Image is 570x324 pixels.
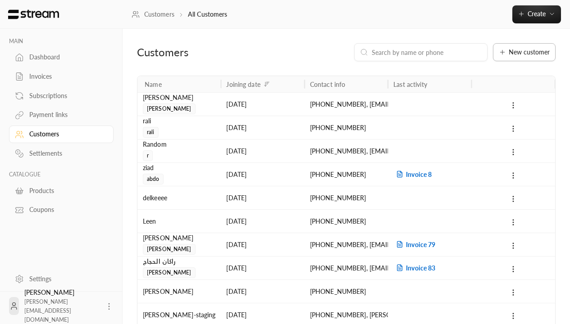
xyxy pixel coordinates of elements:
[29,91,102,100] div: Subscriptions
[29,205,102,214] div: Coupons
[261,79,272,90] button: Sort
[310,233,383,256] div: [PHONE_NUMBER] , [EMAIL_ADDRESS][DOMAIN_NAME]
[9,171,114,178] p: CATALOGUE
[310,116,383,139] div: [PHONE_NUMBER]
[226,210,299,233] div: [DATE]
[29,110,102,119] div: Payment links
[493,43,556,61] button: New customer
[143,233,215,243] div: [PERSON_NAME]
[24,288,99,324] div: [PERSON_NAME]
[137,45,271,59] div: Customers
[9,87,114,104] a: Subscriptions
[9,182,114,199] a: Products
[143,103,196,114] span: [PERSON_NAME]
[7,9,60,19] img: Logo
[24,298,71,323] span: [PERSON_NAME][EMAIL_ADDRESS][DOMAIN_NAME]
[145,81,162,88] div: Name
[9,126,114,143] a: Customers
[132,10,174,19] a: Customers
[310,81,345,88] div: Contact info
[9,201,114,219] a: Coupons
[9,145,114,162] a: Settlements
[188,10,228,19] p: All Customers
[226,186,299,209] div: [DATE]
[393,81,427,88] div: Last activity
[143,163,215,173] div: ziad
[9,68,114,85] a: Invoices
[29,186,102,195] div: Products
[226,256,299,279] div: [DATE]
[393,264,435,272] span: Invoice 83
[29,130,102,139] div: Customers
[143,280,215,303] div: [PERSON_NAME]
[9,49,114,66] a: Dashboard
[310,139,383,162] div: [PHONE_NUMBER] , [EMAIL_ADDRESS][DOMAIN_NAME]
[310,163,383,186] div: [PHONE_NUMBER]
[143,127,159,138] span: rali
[29,53,102,62] div: Dashboard
[310,93,383,116] div: [PHONE_NUMBER] , [EMAIL_ADDRESS][DOMAIN_NAME]
[9,38,114,45] p: MAIN
[143,174,164,184] span: abdo
[226,93,299,116] div: [DATE]
[143,139,215,149] div: Random
[143,186,215,209] div: delkeeee
[509,49,550,55] span: New customer
[143,256,215,266] div: راكان الحجاج
[143,150,153,161] span: r
[226,139,299,162] div: [DATE]
[393,241,435,248] span: Invoice 79
[512,5,561,23] button: Create
[29,149,102,158] div: Settlements
[132,10,228,19] nav: breadcrumb
[226,280,299,303] div: [DATE]
[226,163,299,186] div: [DATE]
[372,47,482,57] input: Search by name or phone
[9,270,114,288] a: Settings
[143,210,215,233] div: Leen
[29,274,102,283] div: Settings
[310,280,383,303] div: [PHONE_NUMBER]
[226,233,299,256] div: [DATE]
[9,106,114,124] a: Payment links
[310,256,383,279] div: [PHONE_NUMBER] , [EMAIL_ADDRESS][DOMAIN_NAME]
[393,171,432,178] span: Invoice 8
[29,72,102,81] div: Invoices
[143,267,196,278] span: [PERSON_NAME]
[310,210,383,233] div: [PHONE_NUMBER]
[528,10,546,18] span: Create
[226,81,260,88] div: Joining date
[310,186,383,209] div: [PHONE_NUMBER]
[143,244,196,255] span: [PERSON_NAME]
[143,116,215,126] div: rali
[226,116,299,139] div: [DATE]
[143,93,215,103] div: [PERSON_NAME]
